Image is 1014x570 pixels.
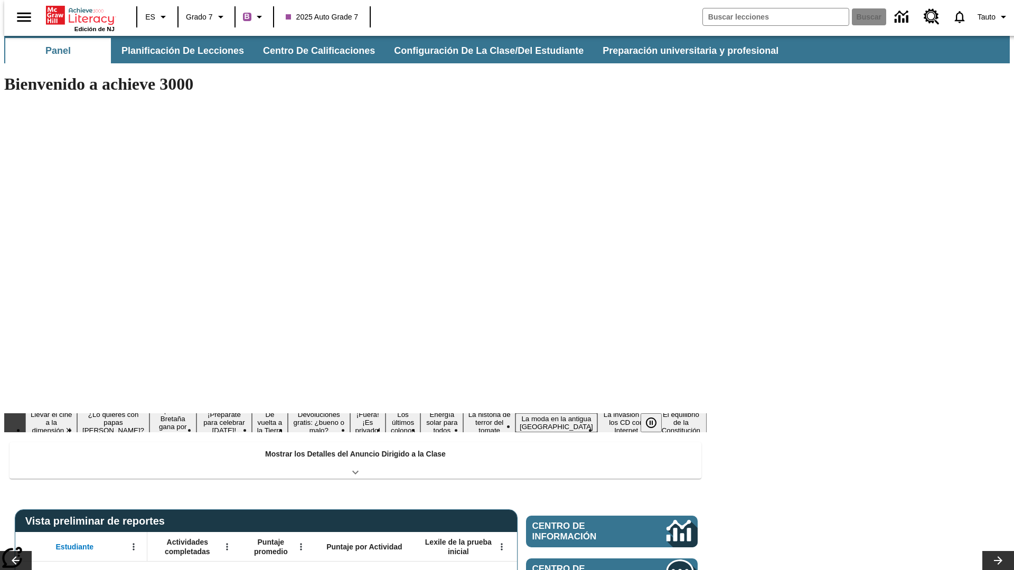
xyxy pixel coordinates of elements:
button: Carrusel de lecciones, seguir [982,551,1014,570]
button: Configuración de la clase/del estudiante [386,38,592,63]
span: Grado 7 [186,12,213,23]
span: Lexile de la prueba inicial [420,537,497,556]
button: Diapositiva 9 Energía solar para todos [420,409,463,436]
a: Centro de información [526,516,698,547]
button: Panel [5,38,111,63]
span: ES [145,12,155,23]
div: Subbarra de navegación [4,38,788,63]
div: Portada [46,4,115,32]
div: Subbarra de navegación [4,36,1010,63]
div: Pausar [641,413,672,432]
div: Mostrar los Detalles del Anuncio Dirigido a la Clase [10,442,701,479]
span: Actividades completadas [153,537,222,556]
button: Diapositiva 13 El equilibrio de la Constitución [655,409,707,436]
button: Centro de calificaciones [255,38,383,63]
button: Abrir menú [293,539,309,555]
a: Notificaciones [946,3,973,31]
span: Centro de información [532,521,631,542]
span: Tauto [978,12,996,23]
button: Diapositiva 10 La historia de terror del tomate [463,409,515,436]
button: Planificación de lecciones [113,38,252,63]
button: Pausar [641,413,662,432]
button: Diapositiva 5 De vuelta a la Tierra [252,409,288,436]
button: Abrir menú [219,539,235,555]
button: Abrir menú [126,539,142,555]
button: Diapositiva 6 Devoluciones gratis: ¿bueno o malo? [288,409,350,436]
button: Diapositiva 7 ¡Fuera! ¡Es privado! [350,409,386,436]
span: Puntaje por Actividad [326,542,402,552]
button: Grado: Grado 7, Elige un grado [182,7,231,26]
button: Perfil/Configuración [973,7,1014,26]
button: Abrir menú [494,539,510,555]
a: Centro de recursos, Se abrirá en una pestaña nueva. [917,3,946,31]
button: Diapositiva 1 Llevar el cine a la dimensión X [25,409,77,436]
button: Diapositiva 8 Los últimos colonos [386,409,421,436]
span: Vista preliminar de reportes [25,515,170,527]
span: B [245,10,250,23]
button: Abrir el menú lateral [8,2,40,33]
a: Centro de información [888,3,917,32]
span: Edición de NJ [74,26,115,32]
span: 2025 Auto Grade 7 [286,12,359,23]
input: Buscar campo [703,8,849,25]
button: Diapositiva 11 La moda en la antigua Roma [515,413,597,432]
button: Preparación universitaria y profesional [594,38,787,63]
h1: Bienvenido a achieve 3000 [4,74,707,94]
a: Portada [46,5,115,26]
button: Diapositiva 2 ¿Lo quieres con papas fritas? [77,409,149,436]
button: Diapositiva 12 La invasión de los CD con Internet [597,409,655,436]
button: Diapositiva 3 ¡Gran Bretaña gana por fin! [149,405,196,440]
button: Lenguaje: ES, Selecciona un idioma [140,7,174,26]
button: Diapositiva 4 ¡Prepárate para celebrar Juneteenth! [196,409,252,436]
button: Boost El color de la clase es morado/púrpura. Cambiar el color de la clase. [239,7,270,26]
span: Puntaje promedio [246,537,296,556]
span: Estudiante [56,542,94,552]
p: Mostrar los Detalles del Anuncio Dirigido a la Clase [265,449,446,460]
